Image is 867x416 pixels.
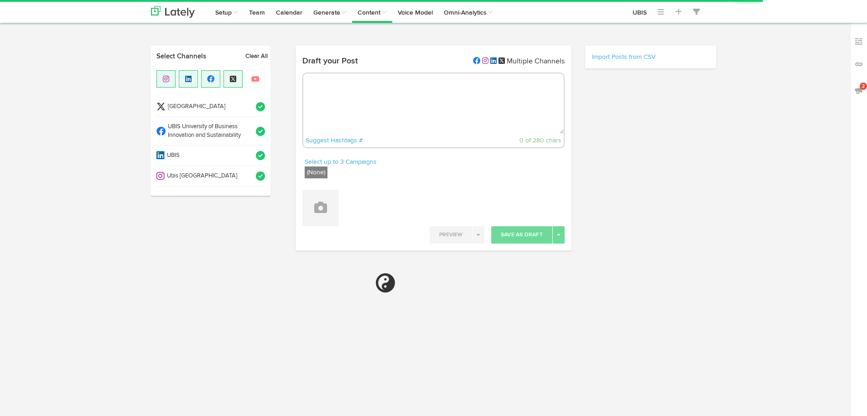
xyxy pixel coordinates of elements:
[803,389,858,411] iframe: Abre un widget desde donde se puede obtener más información
[151,6,195,18] img: logo_lately_bg_light.svg
[519,137,561,144] span: 0 of 280 chars
[854,60,863,69] img: links_off.svg
[165,172,250,181] span: Ubis [GEOGRAPHIC_DATA]
[305,157,377,167] a: Select up to 3 Campaigns
[302,57,358,65] h4: Draft your Post
[854,37,863,46] img: keywords_off.svg
[165,151,250,160] span: UBIS
[507,58,565,65] span: Multiple Channels
[166,123,250,140] span: UBIS University of Business Innovation and Sustainability
[245,52,268,61] a: Clear All
[430,226,472,244] button: Preview
[305,166,327,178] label: (None)
[151,52,239,61] a: Select Channels
[860,83,867,90] span: 2
[306,137,363,144] a: Suggest Hashtags #
[854,86,863,95] img: announcements_off.svg
[166,103,250,111] span: [GEOGRAPHIC_DATA]
[592,54,655,60] a: Import Posts from CSV
[491,226,552,244] button: Save As Draft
